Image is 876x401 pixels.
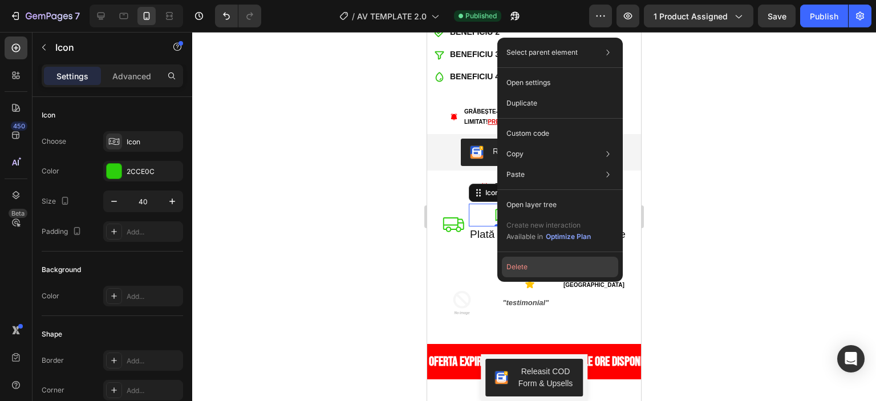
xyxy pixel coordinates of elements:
[810,10,838,22] div: Publish
[127,167,180,177] div: 2CCE0C
[506,149,524,159] p: Copy
[11,121,27,131] div: 450
[112,70,151,82] p: Advanced
[120,150,124,157] span: 3
[124,150,159,157] u: ore rămase.
[56,70,88,82] p: Settings
[42,265,81,275] div: Background
[127,137,180,147] div: Icon
[127,227,180,237] div: Add...
[427,32,641,401] iframe: Design area
[2,325,94,335] p: OFERTA EXPIRA CURAND
[136,238,213,258] p: - NUME, [GEOGRAPHIC_DATA]
[800,5,848,27] button: Publish
[506,200,557,210] p: Open layer tree
[42,224,84,240] div: Padding
[180,74,194,86] div: 51
[42,355,64,366] div: Border
[506,169,525,180] p: Paste
[140,86,153,98] p: MIN
[9,209,27,218] div: Beta
[758,5,796,27] button: Save
[768,11,786,21] span: Save
[55,40,152,54] p: Icon
[127,291,180,302] div: Add...
[66,114,171,125] div: Releasit COD Form & Upsells
[34,107,180,134] button: Releasit COD Form & Upsells
[545,231,591,242] button: Optimize Plan
[42,329,62,339] div: Shape
[140,74,153,86] div: 04
[75,9,80,23] p: 7
[42,166,59,176] div: Color
[506,98,537,108] p: Duplicate
[73,199,84,208] div: 0
[352,10,355,22] span: /
[42,136,66,147] div: Choose
[837,345,865,372] div: Open Intercom Messenger
[42,110,55,120] div: Icon
[127,386,180,396] div: Add...
[120,195,200,211] h2: Garanție 30 Zile
[215,5,261,27] div: Undo/Redo
[75,264,213,277] p: "testimonial"
[465,11,497,21] span: Published
[506,47,578,58] p: Select parent element
[37,75,120,95] p: Grăbește-te! STOCUL E LIMITAT! :
[644,5,753,27] button: 1 product assigned
[506,220,591,231] p: Create new interaction
[506,78,550,88] p: Open settings
[5,5,85,27] button: 7
[127,356,180,366] div: Add...
[357,10,427,22] span: AV TEMPLATE 2.0
[60,87,115,93] u: PREȚUL CREȘTE ÎN
[42,195,116,211] h2: Plată Ramburs
[180,86,194,98] p: SEC
[42,291,59,301] div: Color
[43,114,56,127] img: CKKYs5695_ICEAE=.webp
[506,128,549,139] p: Custom code
[23,15,72,30] p: BENEFICIU 3
[23,38,72,52] p: BENEFICIU 4
[42,385,64,395] div: Corner
[42,194,72,209] div: Size
[546,232,591,242] div: Optimize Plan
[502,257,618,277] button: Delete
[129,325,232,335] p: ULTIMELE ore DISPONIBILE
[654,10,728,22] span: 1 product assigned
[67,148,159,160] p: Grăbește-te! Doar
[506,232,543,241] span: Available in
